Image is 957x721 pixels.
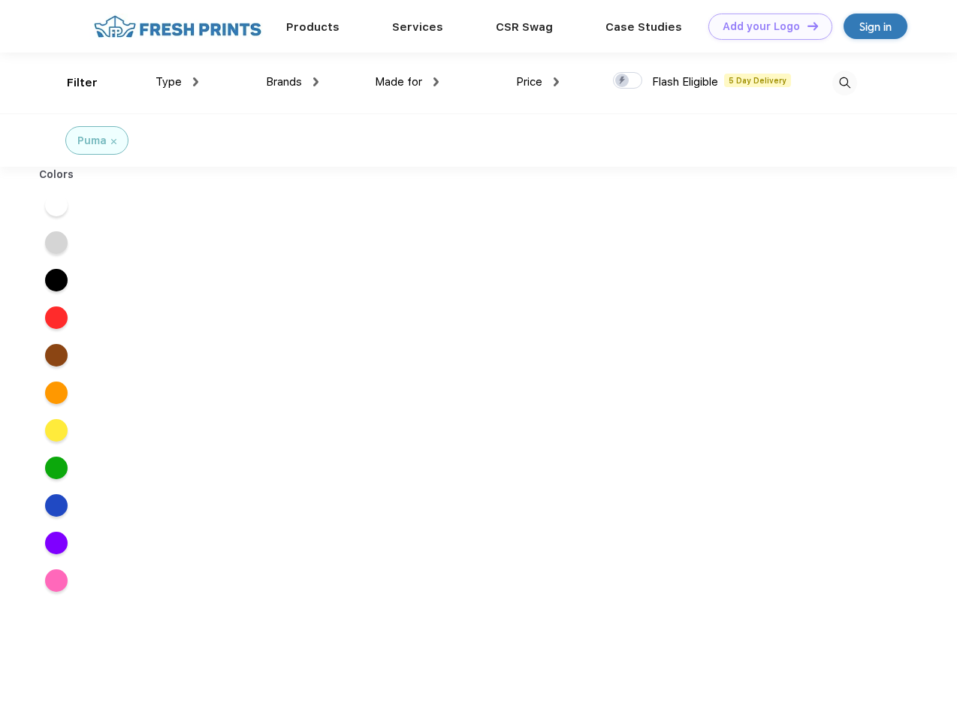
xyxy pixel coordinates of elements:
[496,20,553,34] a: CSR Swag
[832,71,857,95] img: desktop_search.svg
[193,77,198,86] img: dropdown.png
[808,22,818,30] img: DT
[392,20,443,34] a: Services
[313,77,318,86] img: dropdown.png
[111,139,116,144] img: filter_cancel.svg
[554,77,559,86] img: dropdown.png
[28,167,86,183] div: Colors
[652,75,718,89] span: Flash Eligible
[266,75,302,89] span: Brands
[286,20,340,34] a: Products
[516,75,542,89] span: Price
[723,20,800,33] div: Add your Logo
[844,14,907,39] a: Sign in
[67,74,98,92] div: Filter
[859,18,892,35] div: Sign in
[77,133,107,149] div: Puma
[375,75,422,89] span: Made for
[724,74,791,87] span: 5 Day Delivery
[433,77,439,86] img: dropdown.png
[155,75,182,89] span: Type
[89,14,266,40] img: fo%20logo%202.webp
